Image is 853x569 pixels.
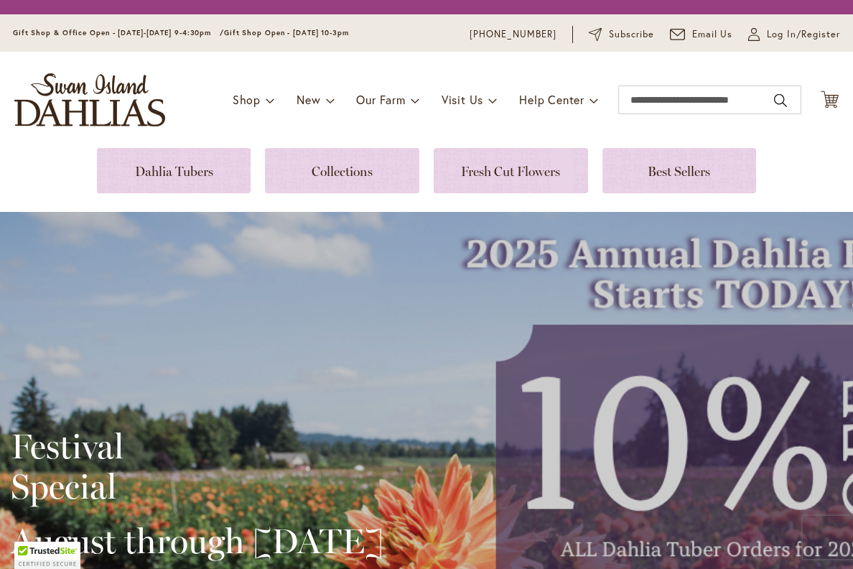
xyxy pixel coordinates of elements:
[470,27,556,42] a: [PHONE_NUMBER]
[233,92,261,107] span: Shop
[519,92,584,107] span: Help Center
[442,92,483,107] span: Visit Us
[609,27,654,42] span: Subscribe
[767,27,840,42] span: Log In/Register
[589,27,654,42] a: Subscribe
[14,73,165,126] a: store logo
[224,28,349,37] span: Gift Shop Open - [DATE] 10-3pm
[692,27,733,42] span: Email Us
[670,27,733,42] a: Email Us
[356,92,405,107] span: Our Farm
[11,426,383,506] h2: Festival Special
[774,89,787,112] button: Search
[11,521,383,561] h2: August through [DATE]
[13,28,224,37] span: Gift Shop & Office Open - [DATE]-[DATE] 9-4:30pm /
[297,92,320,107] span: New
[748,27,840,42] a: Log In/Register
